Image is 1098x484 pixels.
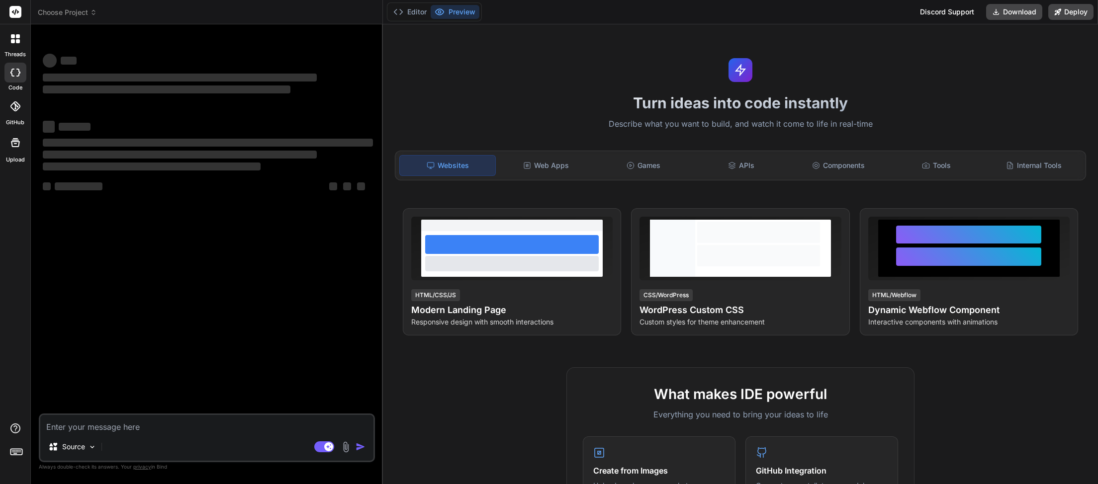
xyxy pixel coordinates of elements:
[38,7,97,17] span: Choose Project
[389,5,431,19] button: Editor
[357,182,365,190] span: ‌
[593,465,725,477] h4: Create from Images
[88,443,96,451] img: Pick Models
[583,408,898,420] p: Everything you need to bring your ideas to life
[411,303,613,317] h4: Modern Landing Page
[756,465,888,477] h4: GitHub Integration
[583,384,898,404] h2: What makes IDE powerful
[4,50,26,59] label: threads
[389,94,1092,112] h1: Turn ideas into code instantly
[43,151,317,159] span: ‌
[868,317,1070,327] p: Interactive components with animations
[55,182,102,190] span: ‌
[59,123,91,131] span: ‌
[1048,4,1094,20] button: Deploy
[62,442,85,452] p: Source
[8,83,22,92] label: code
[43,74,317,81] span: ‌
[329,182,337,190] span: ‌
[431,5,479,19] button: Preview
[411,289,460,301] div: HTML/CSS/JS
[343,182,351,190] span: ‌
[43,182,51,190] span: ‌
[389,118,1092,131] p: Describe what you want to build, and watch it come to life in real-time
[340,441,352,453] img: attachment
[6,118,24,127] label: GitHub
[43,54,57,68] span: ‌
[498,155,593,176] div: Web Apps
[43,121,55,133] span: ‌
[596,155,691,176] div: Games
[399,155,496,176] div: Websites
[39,462,375,472] p: Always double-check its answers. Your in Bind
[693,155,789,176] div: APIs
[356,442,366,452] img: icon
[61,57,77,65] span: ‌
[640,317,841,327] p: Custom styles for theme enhancement
[986,4,1042,20] button: Download
[986,155,1082,176] div: Internal Tools
[411,317,613,327] p: Responsive design with smooth interactions
[640,289,693,301] div: CSS/WordPress
[43,139,373,147] span: ‌
[889,155,984,176] div: Tools
[791,155,886,176] div: Components
[43,85,290,93] span: ‌
[133,464,151,470] span: privacy
[868,289,920,301] div: HTML/Webflow
[43,162,261,170] span: ‌
[868,303,1070,317] h4: Dynamic Webflow Component
[6,156,25,164] label: Upload
[640,303,841,317] h4: WordPress Custom CSS
[914,4,980,20] div: Discord Support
